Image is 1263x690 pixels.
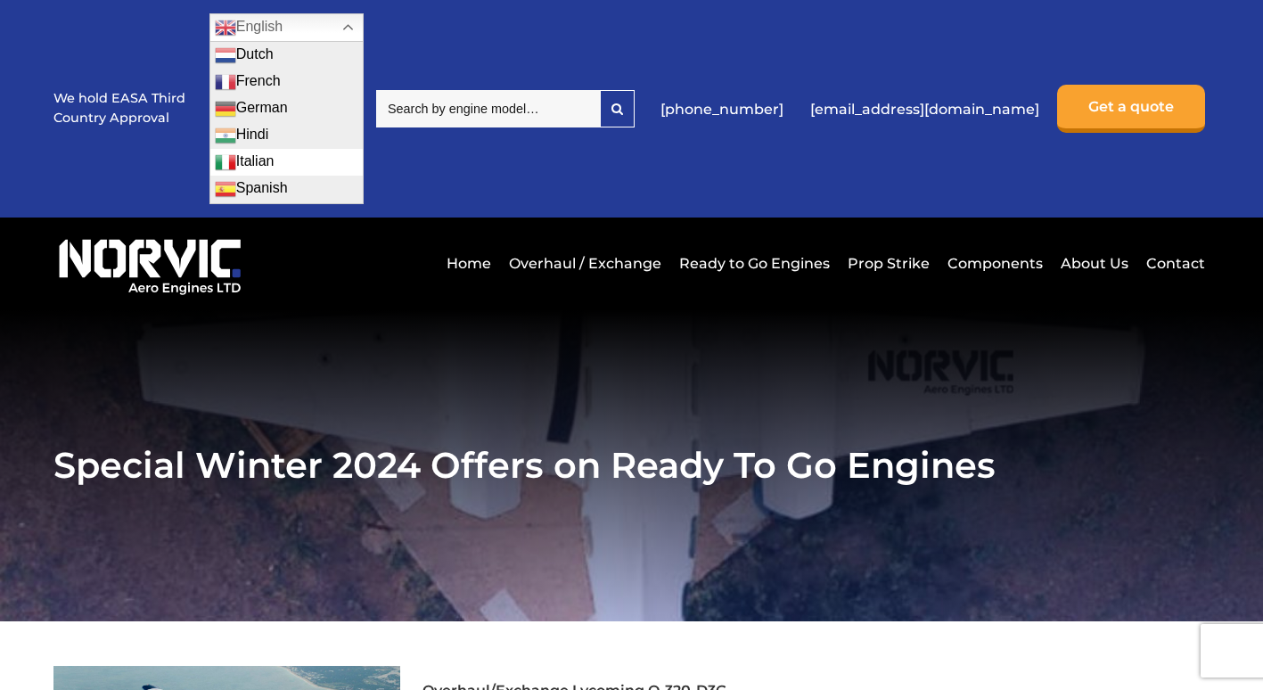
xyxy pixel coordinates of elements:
a: French [210,69,363,95]
a: Italian [210,149,363,176]
img: hi [215,125,236,146]
img: Norvic Aero Engines logo [53,231,246,296]
p: We hold EASA Third Country Approval [53,89,187,127]
input: Search by engine model… [376,90,600,127]
h1: Special Winter 2024 Offers on Ready To Go Engines [53,443,1210,487]
img: nl [215,45,236,66]
a: Prop Strike [843,242,934,285]
a: Overhaul / Exchange [504,242,666,285]
a: Contact [1142,242,1205,285]
img: fr [215,71,236,93]
a: German [210,95,363,122]
a: [PHONE_NUMBER] [652,87,792,131]
a: Components [943,242,1047,285]
img: it [215,152,236,173]
img: en [215,17,236,38]
img: es [215,178,236,200]
a: Dutch [210,42,363,69]
a: Ready to Go Engines [675,242,834,285]
img: de [215,98,236,119]
a: Home [442,242,496,285]
a: Hindi [210,122,363,149]
a: English [209,13,364,42]
a: About Us [1056,242,1133,285]
a: [EMAIL_ADDRESS][DOMAIN_NAME] [801,87,1048,131]
a: Spanish [210,176,363,202]
a: Get a quote [1057,85,1205,133]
